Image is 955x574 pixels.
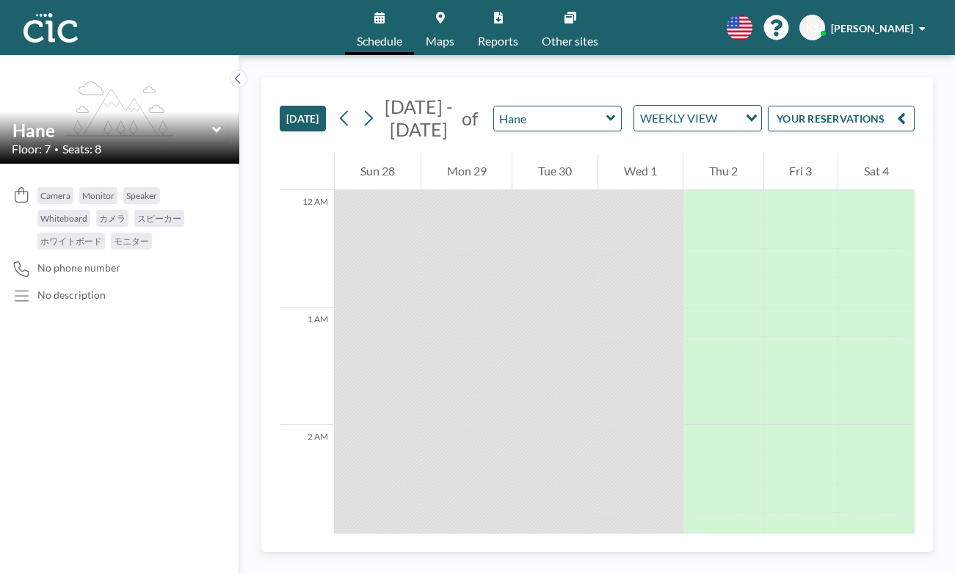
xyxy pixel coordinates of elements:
[99,213,126,224] span: カメラ
[40,213,87,224] span: Whiteboard
[280,308,334,425] div: 1 AM
[512,153,598,190] div: Tue 30
[40,190,70,201] span: Camera
[768,106,915,131] button: YOUR RESERVATIONS
[722,109,737,128] input: Search for option
[637,109,720,128] span: WEEKLY VIEW
[280,106,326,131] button: [DATE]
[462,107,478,130] span: of
[426,35,454,47] span: Maps
[23,13,78,43] img: organization-logo
[634,106,761,131] div: Search for option
[37,261,120,275] span: No phone number
[40,236,102,247] span: ホワイトボード
[82,190,115,201] span: Monitor
[421,153,512,190] div: Mon 29
[838,153,915,190] div: Sat 4
[494,106,606,131] input: Hane
[335,153,421,190] div: Sun 28
[54,145,59,154] span: •
[683,153,763,190] div: Thu 2
[385,95,453,140] span: [DATE] - [DATE]
[806,21,819,34] span: KS
[62,142,101,156] span: Seats: 8
[598,153,683,190] div: Wed 1
[764,153,838,190] div: Fri 3
[37,288,106,302] div: No description
[478,35,518,47] span: Reports
[357,35,402,47] span: Schedule
[542,35,598,47] span: Other sites
[831,22,913,34] span: [PERSON_NAME]
[137,213,181,224] span: スピーカー
[126,190,157,201] span: Speaker
[280,190,334,308] div: 12 AM
[280,425,334,542] div: 2 AM
[12,120,212,141] input: Hane
[114,236,149,247] span: モニター
[12,142,51,156] span: Floor: 7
